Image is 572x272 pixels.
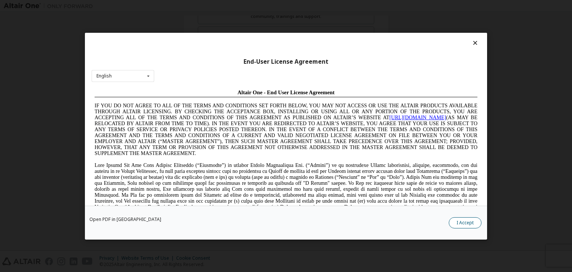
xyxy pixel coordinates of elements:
[3,16,386,70] span: IF YOU DO NOT AGREE TO ALL OF THE TERMS AND CONDITIONS SET FORTH BELOW, YOU MAY NOT ACCESS OR USE...
[89,217,161,222] a: Open PDF in [GEOGRAPHIC_DATA]
[449,217,482,228] button: I Accept
[92,58,480,65] div: End-User License Agreement
[96,74,112,78] div: English
[146,3,243,9] span: Altair One - End User License Agreement
[298,28,355,34] a: [URL][DOMAIN_NAME]
[3,76,386,129] span: Lore Ipsumd Sit Ame Cons Adipisc Elitseddo (“Eiusmodte”) in utlabor Etdolo Magnaaliqua Eni. (“Adm...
